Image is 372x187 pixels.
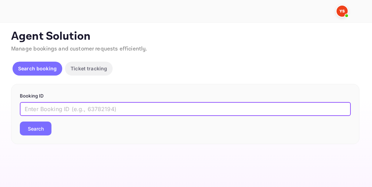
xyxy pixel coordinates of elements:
[337,6,348,17] img: Yandex Support
[11,30,359,44] p: Agent Solution
[71,65,107,72] p: Ticket tracking
[20,102,351,116] input: Enter Booking ID (e.g., 63782194)
[11,45,147,53] span: Manage bookings and customer requests efficiently.
[18,65,57,72] p: Search booking
[20,93,351,100] p: Booking ID
[20,122,51,135] button: Search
